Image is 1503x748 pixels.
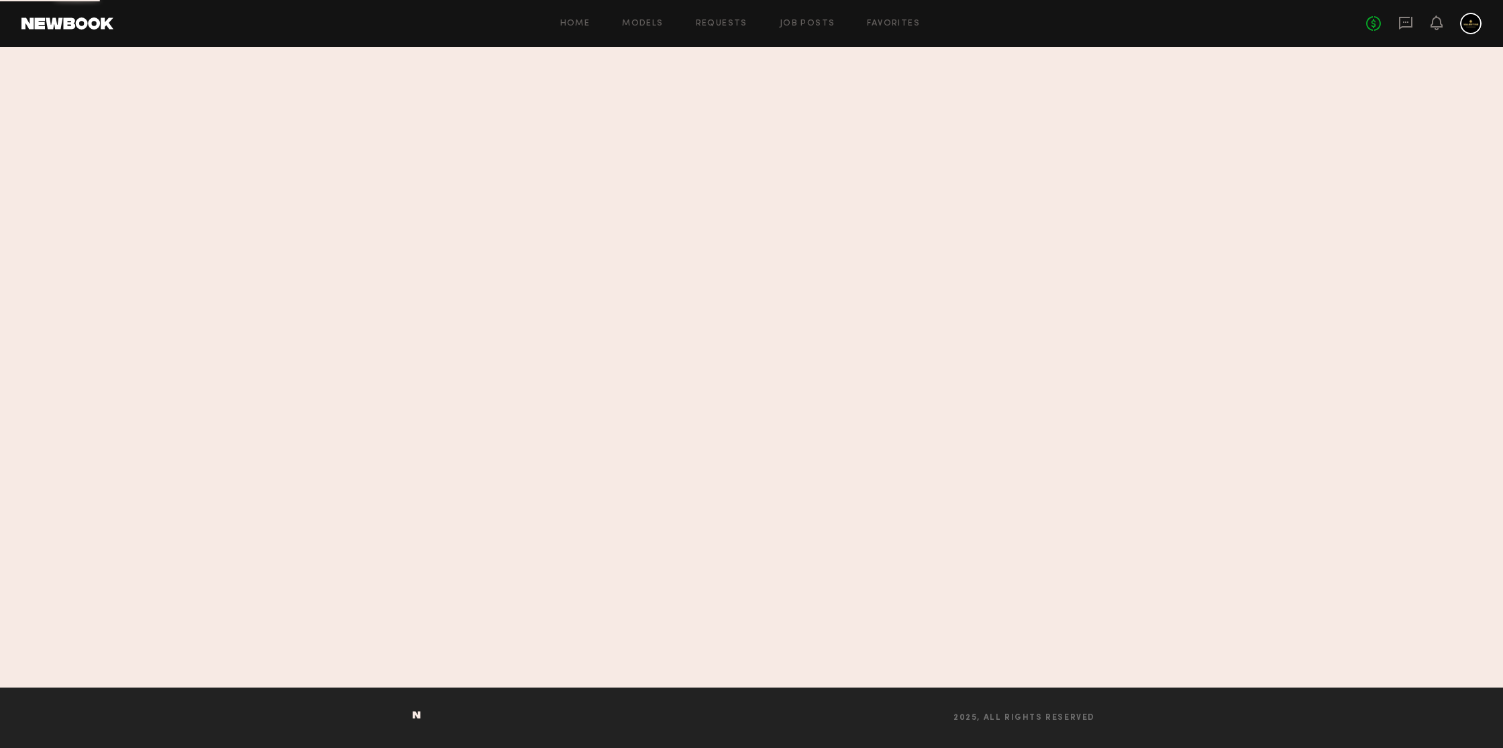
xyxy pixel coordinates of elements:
a: Favorites [867,19,920,28]
a: Models [622,19,663,28]
a: Job Posts [780,19,835,28]
span: 2025, all rights reserved [953,714,1095,722]
a: Requests [696,19,747,28]
a: Home [560,19,590,28]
